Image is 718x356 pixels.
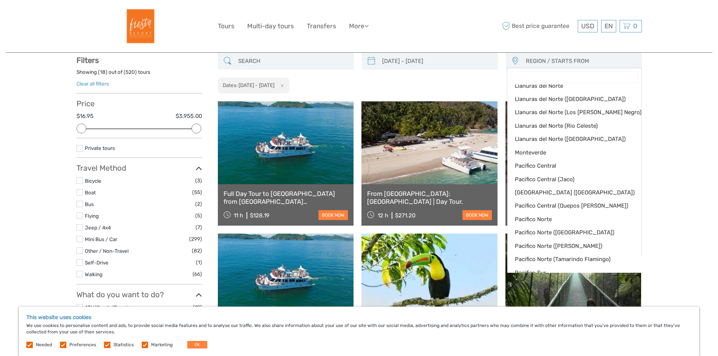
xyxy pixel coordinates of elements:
span: Pacifico Norte ([GEOGRAPHIC_DATA]) [515,229,621,237]
span: (5) [195,211,202,220]
h3: Travel Method [77,163,202,173]
button: REGION / STARTS FROM [522,55,638,67]
a: Walking [85,271,103,277]
span: Pacifico Sur [515,269,621,277]
span: 11 h [234,212,243,219]
h3: Price [77,99,202,108]
input: Search [511,72,638,83]
span: (1) [196,258,202,267]
a: More [349,21,369,32]
span: (2) [195,200,202,208]
label: $16.95 [77,112,93,120]
span: (7) [196,223,202,232]
span: Llanuras del Norte (Los [PERSON_NAME] Negro) [515,108,621,116]
span: Pacifico Norte ([PERSON_NAME]) [515,242,621,250]
label: Needed [36,342,52,348]
h2: Dates: [DATE] - [DATE] [223,82,274,88]
a: Multi-day tours [247,21,294,32]
span: Pacifico Central (Jaco) [515,176,621,183]
span: (3) [195,176,202,185]
label: 520 [126,69,135,76]
span: Pacifico Norte [515,215,621,223]
div: $271.20 [395,212,416,219]
div: EN [601,20,616,32]
label: Preferences [69,342,96,348]
a: book now [462,210,492,220]
label: $3,955.00 [176,112,202,120]
h3: What do you want to do? [77,290,202,299]
a: Transfers [307,21,336,32]
span: Llanuras del Norte ([GEOGRAPHIC_DATA]) [515,135,621,143]
span: 12 h [378,212,388,219]
a: Clear all filters [77,81,109,87]
span: Llanuras del Norte (Rio Celeste) [515,122,621,130]
div: We use cookies to personalise content and ads, to provide social media features and to analyse ou... [19,307,699,356]
label: Marketing [151,342,173,348]
span: (55) [192,188,202,197]
img: Fiesta Resort [119,6,160,47]
a: Bicycle [85,178,101,184]
a: Self-Drive [85,260,109,266]
div: Showing ( ) out of ( ) tours [77,69,202,80]
span: 0 [632,22,638,30]
span: Best price guarantee [501,20,576,32]
span: Llanuras del Norte [515,82,621,90]
span: Pacifico Central (Quepos [PERSON_NAME]) [515,202,621,210]
span: Llanuras del Norte ([GEOGRAPHIC_DATA]) [515,95,621,103]
span: Pacifico Norte (Tamarindo Flamingo) [515,255,621,263]
button: Open LiveChat chat widget [87,12,96,21]
a: Full Day Tour to [GEOGRAPHIC_DATA] from [GEOGRAPHIC_DATA][PERSON_NAME] [224,190,348,205]
span: USD [581,22,594,30]
span: (299) [189,235,202,243]
span: (82) [192,246,202,255]
p: We're away right now. Please check back later! [11,13,85,19]
a: Bus [85,201,94,207]
a: Mini Bus / Car [85,236,117,242]
a: From [GEOGRAPHIC_DATA]: [GEOGRAPHIC_DATA] | Day Tour. [367,190,492,205]
a: Private tours [85,145,115,151]
span: (19) [193,303,202,312]
a: Tours [218,21,234,32]
a: Boat [85,189,96,196]
a: ATV/Quads/Buggies [85,304,133,310]
input: SEARCH [235,55,350,68]
label: 18 [100,69,106,76]
span: Pacifico Central [515,162,621,170]
span: [GEOGRAPHIC_DATA] ([GEOGRAPHIC_DATA]) [515,189,621,197]
button: x [276,81,286,89]
button: OK [187,341,207,348]
a: Jeep / 4x4 [85,225,111,231]
label: Statistics [113,342,134,348]
h5: This website uses cookies [26,314,692,321]
input: SELECT DATES [379,55,494,68]
strong: Filters [77,56,99,65]
a: Other / Non-Travel [85,248,129,254]
a: book now [318,210,348,220]
span: (66) [193,270,202,278]
div: $128.19 [250,212,269,219]
a: Flying [85,213,99,219]
span: Monteverde [515,149,621,157]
